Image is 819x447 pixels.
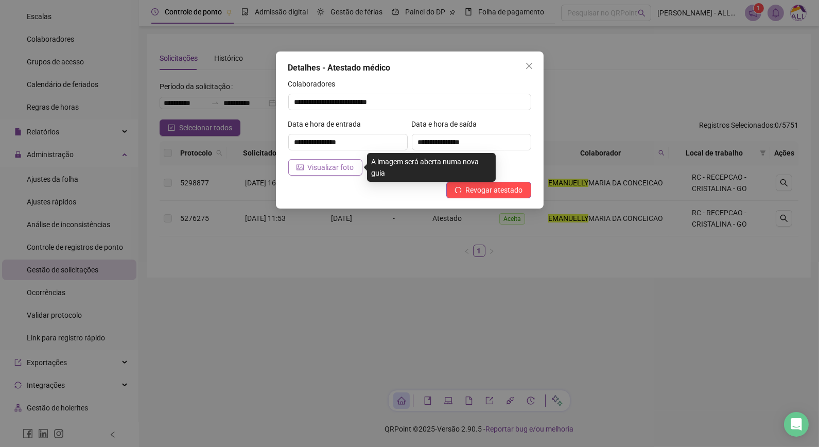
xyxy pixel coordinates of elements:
span: Revogar atestado [466,184,523,196]
label: Colaboradores [288,78,342,90]
button: Visualizar foto [288,159,362,176]
button: Close [521,58,537,74]
span: picture [297,164,304,171]
label: Data e hora de saída [412,118,484,130]
div: Detalhes - Atestado médico [288,62,531,74]
span: close [525,62,533,70]
label: Data e hora de entrada [288,118,368,130]
span: Visualizar foto [308,162,354,173]
div: Open Intercom Messenger [784,412,809,437]
span: undo [455,186,462,194]
button: Revogar atestado [446,182,531,198]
